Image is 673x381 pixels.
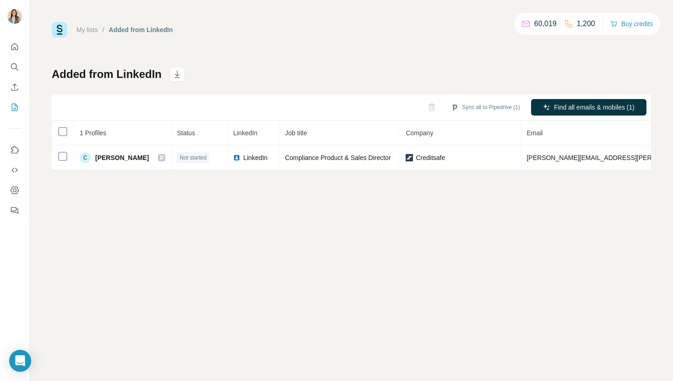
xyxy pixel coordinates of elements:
[177,129,195,137] span: Status
[109,25,173,34] div: Added from LinkedIn
[52,22,67,38] img: Surfe Logo
[7,202,22,219] button: Feedback
[80,129,106,137] span: 1 Profiles
[7,142,22,158] button: Use Surfe on LinkedIn
[534,18,557,29] p: 60,019
[7,162,22,178] button: Use Surfe API
[7,182,22,199] button: Dashboard
[7,39,22,55] button: Quick start
[406,129,433,137] span: Company
[554,103,635,112] span: Find all emails & mobiles (1)
[7,59,22,75] button: Search
[233,154,240,161] img: LinkedIn logo
[9,350,31,372] div: Open Intercom Messenger
[526,129,543,137] span: Email
[76,26,98,33] a: My lists
[52,67,162,82] h1: Added from LinkedIn
[610,17,653,30] button: Buy credits
[577,18,595,29] p: 1,200
[445,100,526,114] button: Sync all to Pipedrive (1)
[7,99,22,116] button: My lists
[179,154,206,162] span: Not started
[243,153,267,162] span: LinkedIn
[7,79,22,95] button: Enrich CSV
[103,25,104,34] li: /
[95,153,149,162] span: [PERSON_NAME]
[285,129,307,137] span: Job title
[233,129,257,137] span: LinkedIn
[416,153,445,162] span: Creditsafe
[531,99,646,116] button: Find all emails & mobiles (1)
[80,152,91,163] div: C
[285,154,391,161] span: Compliance Product & Sales Director
[406,154,413,161] img: company-logo
[7,9,22,24] img: Avatar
